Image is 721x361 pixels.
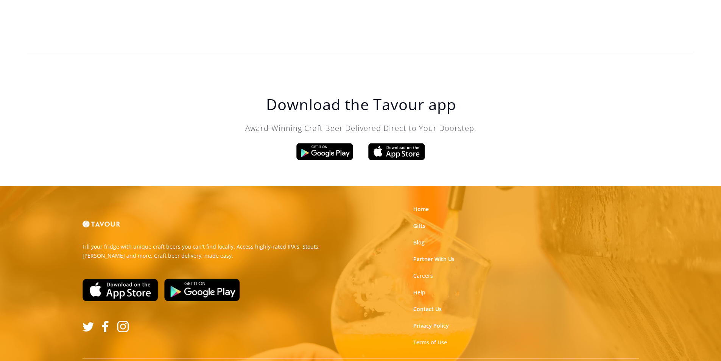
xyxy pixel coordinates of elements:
a: Partner With Us [413,255,455,263]
a: Home [413,205,429,213]
a: Careers [413,272,433,280]
a: Privacy Policy [413,322,449,330]
a: Help [413,289,425,296]
h2: ‍ [19,9,702,25]
p: Award-Winning Craft Beer Delivered Direct to Your Doorstep. [210,123,512,134]
p: Fill your fridge with unique craft beers you can't find locally. Access highly-rated IPA's, Stout... [83,242,355,260]
strong: Careers [413,272,433,279]
h1: Download the Tavour app [210,95,512,114]
a: Blog [413,239,425,246]
a: Contact Us [413,305,442,313]
a: Terms of Use [413,339,447,346]
a: Gifts [413,222,425,230]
